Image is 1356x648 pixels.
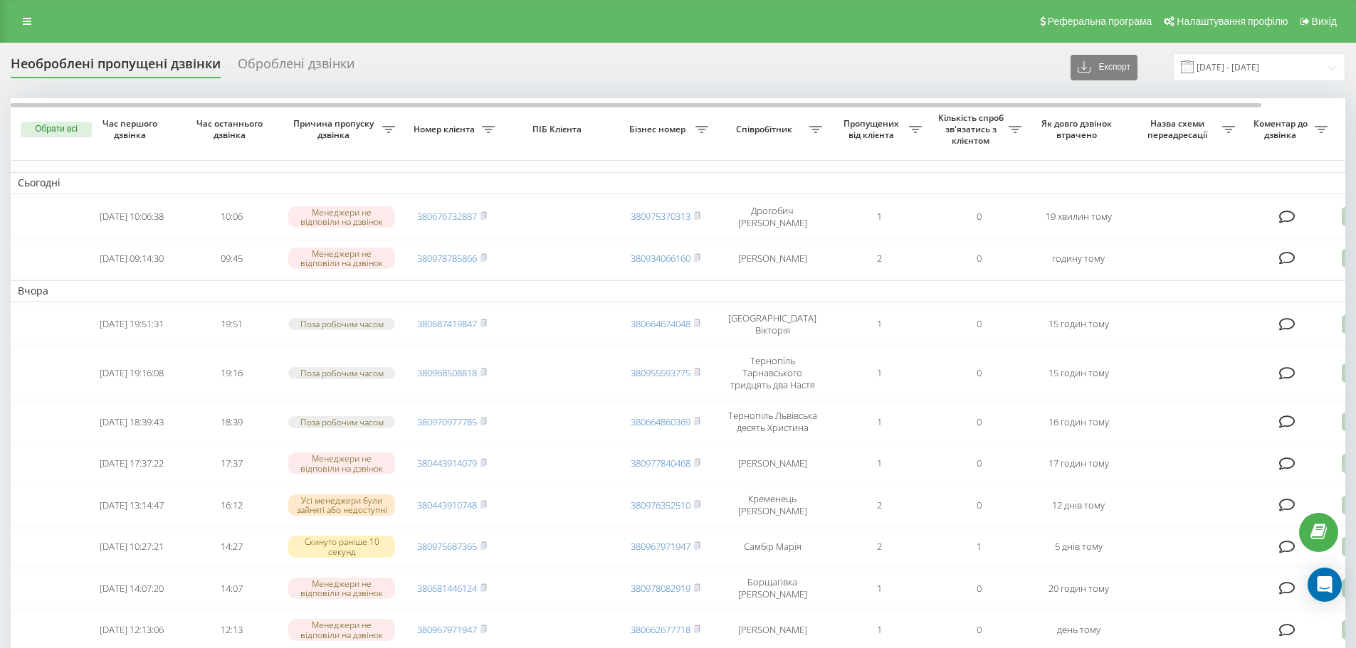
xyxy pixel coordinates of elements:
[288,494,395,516] div: Усі менеджери були зайняті або недоступні
[82,347,182,399] td: [DATE] 19:16:08
[722,124,809,135] span: Співробітник
[288,118,382,140] span: Причина пропуску дзвінка
[829,402,929,442] td: 1
[417,457,477,469] a: 380443914079
[936,112,1009,146] span: Кількість спроб зв'язатись з клієнтом
[417,210,477,223] a: 380676732887
[193,118,270,140] span: Час останнього дзвінка
[82,197,182,237] td: [DATE] 10:06:38
[417,582,477,595] a: 380681446124
[1048,16,1152,27] span: Реферальна програма
[11,56,221,78] div: Необроблені пропущені дзвінки
[1029,304,1128,344] td: 15 годин тому
[715,528,829,565] td: Самбір Марія
[82,402,182,442] td: [DATE] 18:39:43
[829,445,929,482] td: 1
[82,304,182,344] td: [DATE] 19:51:31
[631,415,690,428] a: 380664860369
[631,582,690,595] a: 380978082919
[829,197,929,237] td: 1
[836,118,909,140] span: Пропущених від клієнта
[417,499,477,511] a: 380443910748
[631,457,690,469] a: 380977840468
[1308,568,1342,602] div: Open Intercom Messenger
[93,118,170,140] span: Час першого дзвінка
[82,568,182,608] td: [DATE] 14:07:20
[182,197,281,237] td: 10:06
[82,445,182,482] td: [DATE] 17:37:22
[182,240,281,277] td: 09:45
[288,248,395,269] div: Менеджери не відповіли на дзвінок
[715,402,829,442] td: Тернопіль Львівська десять Христина
[1071,55,1137,80] button: Експорт
[288,452,395,474] div: Менеджери не відповіли на дзвінок
[631,252,690,265] a: 380934066160
[631,317,690,330] a: 380664674048
[829,240,929,277] td: 2
[417,317,477,330] a: 380687419847
[715,304,829,344] td: [GEOGRAPHIC_DATA] Вікторія
[182,347,281,399] td: 19:16
[623,124,695,135] span: Бізнес номер
[1135,118,1222,140] span: Назва схеми переадресації
[288,367,395,379] div: Поза робочим часом
[715,347,829,399] td: Тернопіль Тарнавського тридцять два Настя
[182,445,281,482] td: 17:37
[1249,118,1315,140] span: Коментар до дзвінка
[417,540,477,553] a: 380975687365
[288,619,395,640] div: Менеджери не відповіли на дзвінок
[1040,118,1117,140] span: Як довго дзвінок втрачено
[1029,402,1128,442] td: 16 годин тому
[1029,528,1128,565] td: 5 днів тому
[288,536,395,557] div: Скинуто раніше 10 секунд
[1177,16,1288,27] span: Налаштування профілю
[929,240,1029,277] td: 0
[715,485,829,525] td: Кременець [PERSON_NAME]
[929,528,1029,565] td: 1
[631,366,690,379] a: 380955593775
[82,528,182,565] td: [DATE] 10:27:21
[929,347,1029,399] td: 0
[829,528,929,565] td: 2
[929,568,1029,608] td: 0
[929,485,1029,525] td: 0
[1029,485,1128,525] td: 12 днів тому
[631,499,690,511] a: 380976352510
[514,124,604,135] span: ПІБ Клієнта
[829,347,929,399] td: 1
[715,197,829,237] td: Дрогобич [PERSON_NAME]
[409,124,482,135] span: Номер клієнта
[715,240,829,277] td: [PERSON_NAME]
[182,304,281,344] td: 19:51
[631,540,690,553] a: 380967971947
[829,485,929,525] td: 2
[829,304,929,344] td: 1
[631,623,690,636] a: 380662677718
[1029,347,1128,399] td: 15 годин тому
[631,210,690,223] a: 380975370313
[182,402,281,442] td: 18:39
[238,56,354,78] div: Оброблені дзвінки
[1029,240,1128,277] td: годину тому
[417,252,477,265] a: 380978785866
[1312,16,1337,27] span: Вихід
[417,623,477,636] a: 380967971947
[929,197,1029,237] td: 0
[82,485,182,525] td: [DATE] 13:14:47
[288,416,395,428] div: Поза робочим часом
[715,445,829,482] td: [PERSON_NAME]
[82,240,182,277] td: [DATE] 09:14:30
[417,415,477,428] a: 380970977785
[1029,568,1128,608] td: 20 годин тому
[829,568,929,608] td: 1
[182,485,281,525] td: 16:12
[715,568,829,608] td: Борщагівка [PERSON_NAME]
[288,318,395,330] div: Поза робочим часом
[929,402,1029,442] td: 0
[182,528,281,565] td: 14:27
[929,445,1029,482] td: 0
[288,206,395,228] div: Менеджери не відповіли на дзвінок
[1029,445,1128,482] td: 17 годин тому
[1029,197,1128,237] td: 19 хвилин тому
[929,304,1029,344] td: 0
